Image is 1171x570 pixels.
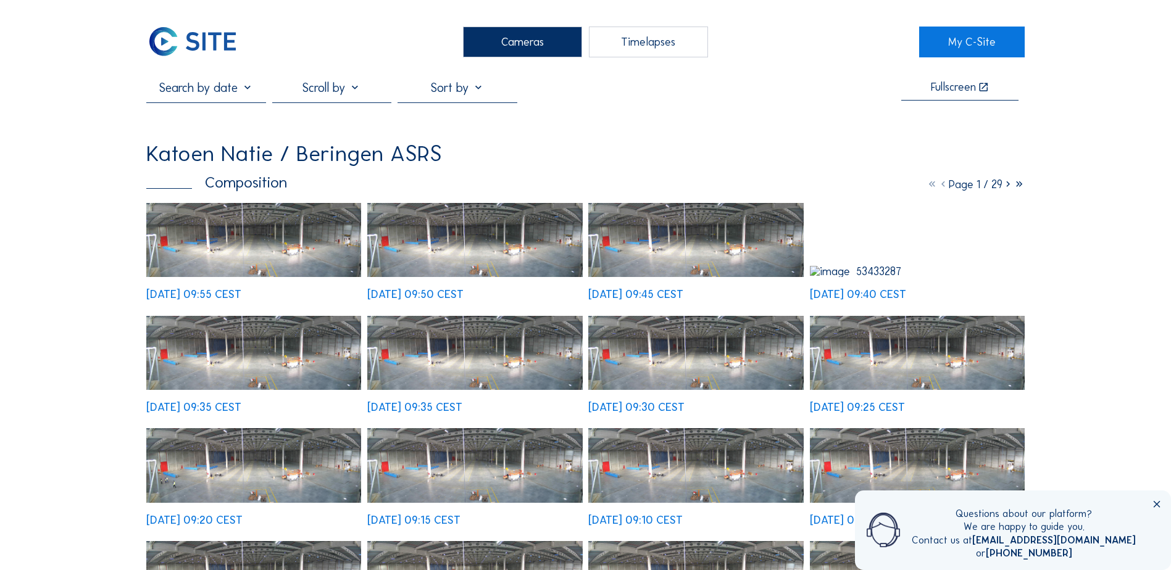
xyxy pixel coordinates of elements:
[810,316,1025,390] img: image_53432830
[367,402,462,413] div: [DATE] 09:35 CEST
[146,175,287,190] div: Composition
[972,534,1136,546] a: [EMAIL_ADDRESS][DOMAIN_NAME]
[931,81,976,93] div: Fullscreen
[912,507,1136,520] div: Questions about our platform?
[912,520,1136,533] div: We are happy to guide you.
[810,289,906,300] div: [DATE] 09:40 CEST
[810,402,905,413] div: [DATE] 09:25 CEST
[367,203,582,278] img: image_53433524
[810,266,1025,277] img: image_53433287
[810,428,1025,503] img: image_53432330
[986,547,1072,559] a: [PHONE_NUMBER]
[810,514,906,526] div: [DATE] 09:05 CEST
[588,316,803,390] img: image_53432963
[589,27,708,57] div: Timelapses
[588,428,803,503] img: image_53432477
[588,203,803,278] img: image_53433353
[146,80,265,95] input: Search by date 󰅀
[146,428,361,503] img: image_53432713
[146,27,252,57] a: C-SITE Logo
[367,316,582,390] img: image_53433135
[367,514,460,526] div: [DATE] 09:15 CEST
[146,402,241,413] div: [DATE] 09:35 CEST
[146,27,238,57] img: C-SITE Logo
[867,507,900,553] img: operator
[912,547,1136,560] div: or
[463,27,582,57] div: Cameras
[146,289,241,300] div: [DATE] 09:55 CEST
[367,428,582,503] img: image_53432533
[588,514,683,526] div: [DATE] 09:10 CEST
[588,402,685,413] div: [DATE] 09:30 CEST
[146,142,442,165] div: Katoen Natie / Beringen ASRS
[949,178,1002,191] span: Page 1 / 29
[146,514,243,526] div: [DATE] 09:20 CEST
[912,534,1136,547] div: Contact us at
[588,289,683,300] div: [DATE] 09:45 CEST
[146,203,361,278] img: image_53433689
[367,289,464,300] div: [DATE] 09:50 CEST
[919,27,1025,57] a: My C-Site
[146,316,361,390] img: image_53433137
